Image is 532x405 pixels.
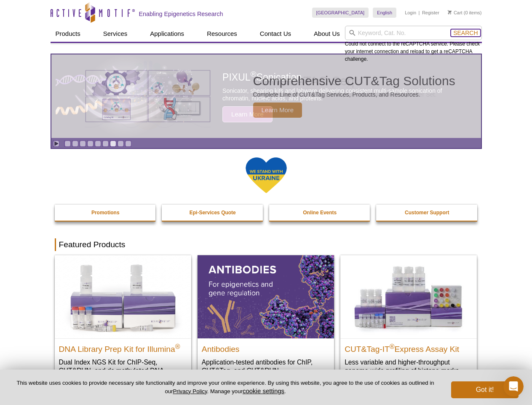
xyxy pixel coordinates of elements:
[405,210,449,216] strong: Customer Support
[55,238,478,251] h2: Featured Products
[55,255,191,391] a: DNA Library Prep Kit for Illumina DNA Library Prep Kit for Illumina® Dual Index NGS Kit for ChIP-...
[85,70,211,123] img: Various genetic charts and diagrams.
[198,255,334,383] a: All Antibodies Antibodies Application-tested antibodies for ChIP, CUT&Tag, and CUT&RUN.
[253,91,455,98] p: Complete Line of CUT&Tag Services, Products, and Resources.
[405,10,416,16] a: Login
[55,255,191,338] img: DNA Library Prep Kit for Illumina
[118,140,124,147] a: Go to slide 8
[64,140,71,147] a: Go to slide 1
[53,140,59,147] a: Toggle autoplay
[202,26,242,42] a: Resources
[340,255,477,383] a: CUT&Tag-IT® Express Assay Kit CUT&Tag-IT®Express Assay Kit Less variable and higher-throughput ge...
[72,140,78,147] a: Go to slide 2
[98,26,133,42] a: Services
[340,255,477,338] img: CUT&Tag-IT® Express Assay Kit
[102,140,109,147] a: Go to slide 6
[312,8,369,18] a: [GEOGRAPHIC_DATA]
[269,205,371,221] a: Online Events
[145,26,189,42] a: Applications
[419,8,420,18] li: |
[373,8,396,18] a: English
[59,358,187,383] p: Dual Index NGS Kit for ChIP-Seq, CUT&RUN, and ds methylated DNA assays.
[51,54,481,138] a: Various genetic charts and diagrams. Comprehensive CUT&Tag Solutions Complete Line of CUT&Tag Ser...
[198,255,334,338] img: All Antibodies
[453,30,478,36] span: Search
[345,358,473,375] p: Less variable and higher-throughput genome-wide profiling of histone marks​.
[80,140,86,147] a: Go to slide 3
[303,210,337,216] strong: Online Events
[451,381,519,398] button: Got it!
[345,26,482,40] input: Keyword, Cat. No.
[110,140,116,147] a: Go to slide 7
[190,210,236,216] strong: Epi-Services Quote
[13,379,437,395] p: This website uses cookies to provide necessary site functionality and improve your online experie...
[139,10,223,18] h2: Enabling Epigenetics Research
[345,26,482,63] div: Could not connect to the reCAPTCHA service. Please check your internet connection and reload to g...
[448,10,452,14] img: Your Cart
[345,341,473,354] h2: CUT&Tag-IT Express Assay Kit
[51,26,86,42] a: Products
[243,387,284,394] button: cookie settings
[55,205,157,221] a: Promotions
[253,103,302,118] span: Learn More
[202,341,330,354] h2: Antibodies
[173,388,207,394] a: Privacy Policy
[175,343,180,350] sup: ®
[91,210,120,216] strong: Promotions
[95,140,101,147] a: Go to slide 5
[51,54,481,138] article: Comprehensive CUT&Tag Solutions
[503,376,524,397] iframe: Intercom live chat
[390,343,395,350] sup: ®
[245,157,287,194] img: We Stand With Ukraine
[125,140,131,147] a: Go to slide 9
[376,205,478,221] a: Customer Support
[202,358,330,375] p: Application-tested antibodies for ChIP, CUT&Tag, and CUT&RUN.
[451,29,480,37] button: Search
[422,10,439,16] a: Register
[162,205,264,221] a: Epi-Services Quote
[309,26,345,42] a: About Us
[59,341,187,354] h2: DNA Library Prep Kit for Illumina
[448,10,462,16] a: Cart
[448,8,482,18] li: (0 items)
[87,140,94,147] a: Go to slide 4
[253,75,455,87] h2: Comprehensive CUT&Tag Solutions
[255,26,296,42] a: Contact Us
